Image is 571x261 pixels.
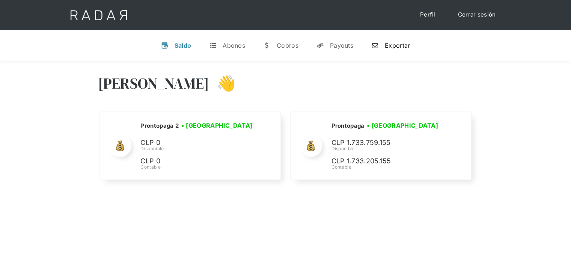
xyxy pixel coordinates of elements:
[385,42,410,49] div: Exportar
[98,74,209,93] h3: [PERSON_NAME]
[331,122,364,130] h2: Prontopaga
[367,121,438,130] h3: • [GEOGRAPHIC_DATA]
[223,42,245,49] div: Abonos
[140,145,255,152] div: Disponible
[263,42,271,49] div: w
[277,42,298,49] div: Cobros
[330,42,353,49] div: Payouts
[209,74,235,93] h3: 👋
[175,42,191,49] div: Saldo
[450,8,503,22] a: Cerrar sesión
[161,42,169,49] div: v
[331,137,444,148] p: CLP 1.733.759.155
[140,122,179,130] h2: Prontopaga 2
[209,42,217,49] div: t
[140,137,253,148] p: CLP 0
[371,42,379,49] div: n
[331,145,444,152] div: Disponible
[413,8,443,22] a: Perfil
[331,156,444,167] p: CLP 1.733.205.155
[140,164,255,170] div: Contable
[331,164,444,170] div: Contable
[140,156,253,167] p: CLP 0
[181,121,253,130] h3: • [GEOGRAPHIC_DATA]
[316,42,324,49] div: y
